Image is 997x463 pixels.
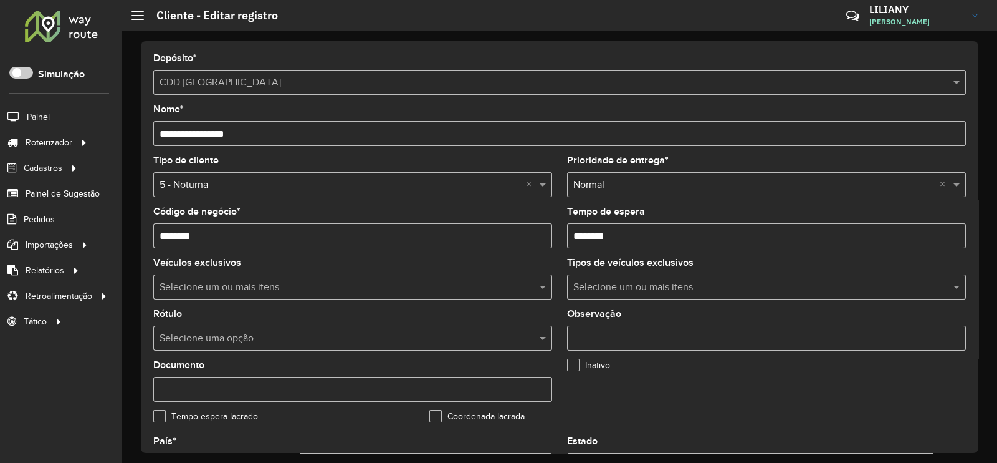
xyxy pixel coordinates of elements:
[27,110,50,124] span: Painel
[869,16,963,27] span: [PERSON_NAME]
[526,177,537,192] span: Clear all
[24,213,55,226] span: Pedidos
[567,306,621,321] label: Observação
[567,255,694,270] label: Tipos de veículos exclusivos
[567,153,669,168] label: Prioridade de entrega
[26,290,92,303] span: Retroalimentação
[153,306,182,321] label: Rótulo
[26,187,100,200] span: Painel de Sugestão
[153,434,176,449] label: País
[24,162,62,175] span: Cadastros
[26,264,64,277] span: Relatórios
[26,136,72,149] span: Roteirizador
[153,204,241,219] label: Código de negócio
[24,315,47,328] span: Tático
[26,238,73,251] span: Importações
[567,204,645,219] label: Tempo de espera
[839,2,866,29] a: Contato Rápido
[429,410,525,423] label: Coordenada lacrada
[144,9,278,22] h2: Cliente - Editar registro
[153,410,258,423] label: Tempo espera lacrado
[153,153,219,168] label: Tipo de cliente
[869,4,963,16] h3: LILIANY
[153,255,241,270] label: Veículos exclusivos
[153,358,204,373] label: Documento
[38,67,85,82] label: Simulação
[567,434,598,449] label: Estado
[940,177,950,192] span: Clear all
[153,102,184,117] label: Nome
[153,51,197,66] label: Depósito
[567,359,610,372] label: Inativo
